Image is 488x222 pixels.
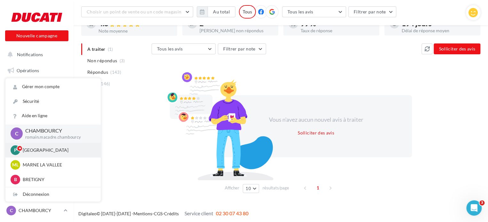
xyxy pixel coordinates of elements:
span: © [DATE]-[DATE] - - - [78,211,248,216]
div: 194 jours [402,20,475,27]
span: (143) [110,70,121,75]
a: Crédits [164,211,179,216]
p: CHAMBOURCY [19,207,61,214]
span: Opérations [17,68,39,73]
a: Calendrier [4,175,70,189]
span: (146) [99,81,110,86]
a: Visibilité en ligne [4,96,70,110]
a: Opérations [4,64,70,77]
span: (3) [120,58,125,63]
div: Taux de réponse [301,28,374,33]
span: 3 [479,200,484,205]
div: Vous n'avez aucun nouvel avis à traiter [261,116,371,124]
p: CHAMBOURCY [25,127,91,134]
span: 02 30 07 43 80 [216,210,248,216]
button: Au total [197,6,235,17]
button: Nouvelle campagne [5,30,68,41]
div: [PERSON_NAME] non répondus [200,28,273,33]
span: 1 [313,183,323,193]
a: Sollicitation d'avis [4,112,70,126]
iframe: Intercom live chat [466,200,482,216]
span: Choisir un point de vente ou un code magasin [87,9,181,14]
button: Tous les avis [282,6,346,17]
a: Gérer mon compte [5,80,101,94]
a: Campagnes [4,128,70,141]
span: Service client [185,210,213,216]
p: BRETIGNY [23,176,93,183]
a: CGS [154,211,162,216]
a: Mentions [133,211,152,216]
div: 4.8 [98,20,172,27]
div: Déconnexion [5,187,101,202]
a: Sécurité [5,94,101,109]
div: Tous [239,5,256,19]
button: Choisir un point de vente ou un code magasin [81,6,193,17]
div: 99 % [301,20,374,27]
span: Répondus [87,69,108,75]
span: C [15,130,19,137]
button: Tous les avis [152,43,216,54]
span: Non répondus [87,57,117,64]
a: Contacts [4,144,70,157]
a: Digitaleo [78,211,97,216]
a: Aide en ligne [5,109,101,123]
a: C CHAMBOURCY [5,204,68,217]
span: Tous les avis [157,46,183,51]
button: Au total [208,6,235,17]
span: Tous les avis [287,9,313,14]
span: ML [12,162,19,168]
button: Solliciter des avis [295,129,337,137]
span: P [14,147,17,153]
span: Notifications [17,52,43,57]
a: Médiathèque [4,160,70,173]
span: Afficher [225,185,239,191]
button: 10 [243,184,259,193]
a: Boîte de réception [4,80,70,93]
button: Filtrer par note [218,43,266,54]
button: Notifications [4,48,67,61]
p: MARNE LA VALLEE [23,162,93,168]
button: Filtrer par note [348,6,397,17]
div: 2 [200,20,273,27]
span: 10 [246,186,251,191]
p: [GEOGRAPHIC_DATA] [23,147,93,153]
button: Solliciter des avis [434,43,480,54]
span: C [10,207,13,214]
span: résultats/page [263,185,289,191]
p: romain.macadre.chambourcy [25,134,91,140]
div: Délai de réponse moyen [402,28,475,33]
span: B [14,176,17,183]
div: Note moyenne [98,29,172,33]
